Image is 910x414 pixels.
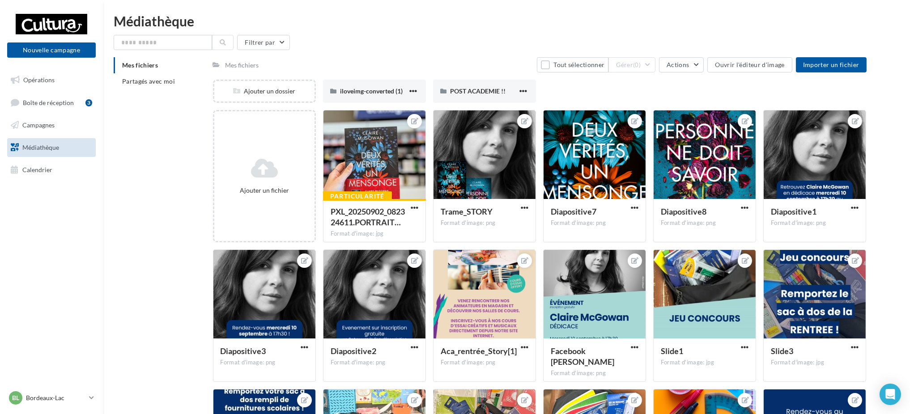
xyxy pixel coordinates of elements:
[7,389,96,406] a: BL Bordeaux-Lac
[661,346,683,356] span: Slide1
[331,359,418,367] div: Format d'image: png
[331,207,405,227] span: PXL_20250902_082324611.PORTRAIT~2
[340,87,403,95] span: iloveimg-converted (1)
[12,393,19,402] span: BL
[5,161,98,179] a: Calendrier
[803,61,859,68] span: Importer un fichier
[659,57,704,72] button: Actions
[667,61,689,68] span: Actions
[771,359,859,367] div: Format d'image: jpg
[661,207,706,216] span: Diapositive8
[537,57,608,72] button: Tout sélectionner
[771,219,859,227] div: Format d'image: png
[122,61,158,69] span: Mes fichiers
[441,219,528,227] div: Format d'image: png
[23,98,74,106] span: Boîte de réception
[26,393,85,402] p: Bordeaux-Lac
[608,57,655,72] button: Gérer(0)
[23,76,55,84] span: Opérations
[221,346,266,356] span: Diapositive3
[22,121,55,129] span: Campagnes
[450,87,506,95] span: POST ACADEMIE !!
[5,116,98,135] a: Campagnes
[771,346,793,356] span: Slide3
[323,191,392,201] div: Particularité
[5,71,98,89] a: Opérations
[22,144,59,151] span: Médiathèque
[551,369,638,377] div: Format d'image: png
[633,61,641,68] span: (0)
[218,186,311,195] div: Ajouter un fichier
[661,359,748,367] div: Format d'image: jpg
[225,61,259,70] div: Mes fichiers
[771,207,816,216] span: Diapositive1
[551,219,638,227] div: Format d'image: png
[551,346,614,367] span: Facebook Claire Mcgowan
[122,77,175,85] span: Partagés avec moi
[114,14,899,28] div: Médiathèque
[441,359,528,367] div: Format d'image: png
[5,93,98,112] a: Boîte de réception3
[221,359,308,367] div: Format d'image: png
[331,230,418,238] div: Format d'image: jpg
[441,207,493,216] span: Trame_STORY
[661,219,748,227] div: Format d'image: png
[551,207,596,216] span: Diapositive7
[880,384,901,405] div: Open Intercom Messenger
[441,346,517,356] span: Aca_rentrée_Story[1]
[707,57,792,72] button: Ouvrir l'éditeur d'image
[796,57,867,72] button: Importer un fichier
[5,138,98,157] a: Médiathèque
[237,35,290,50] button: Filtrer par
[331,346,376,356] span: Diapositive2
[7,42,96,58] button: Nouvelle campagne
[85,99,92,106] div: 3
[22,165,52,173] span: Calendrier
[214,87,315,96] div: Ajouter un dossier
